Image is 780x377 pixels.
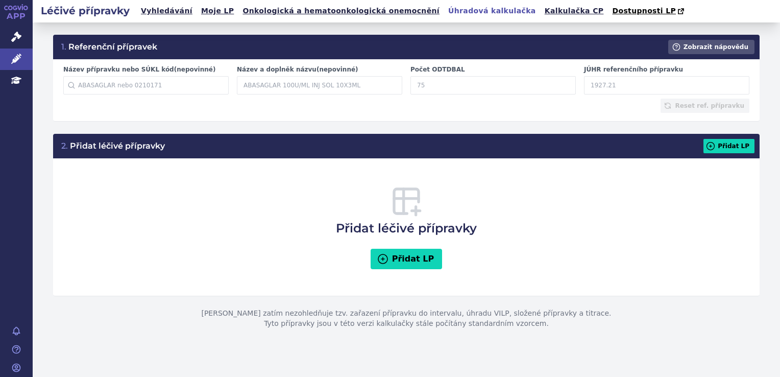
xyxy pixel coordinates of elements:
[61,41,157,53] h3: Referenční přípravek
[668,40,754,54] button: Zobrazit nápovědu
[33,4,138,18] h2: Léčivé přípravky
[174,66,216,73] span: (nepovinné)
[237,65,402,74] label: Název a doplněk názvu
[609,4,689,18] a: Dostupnosti LP
[53,296,760,341] p: [PERSON_NAME] zatím nezohledňuje tzv. zařazení přípravku do intervalu, úhradu VILP, složené přípr...
[237,76,402,95] input: ABASAGLAR 100U/ML INJ SOL 10X3ML
[138,4,196,18] a: Vyhledávání
[63,65,229,74] label: Název přípravku nebo SÚKL kód
[316,66,358,73] span: (nepovinné)
[584,76,749,95] input: 1927.21
[336,185,477,237] h3: Přidat léčivé přípravky
[612,7,676,15] span: Dostupnosti LP
[542,4,607,18] a: Kalkulačka CP
[703,139,754,153] button: Přidat LP
[198,4,237,18] a: Moje LP
[61,141,68,151] span: 2.
[61,42,66,52] span: 1.
[584,65,749,74] label: JÚHR referenčního přípravku
[61,140,165,152] h3: Přidat léčivé přípravky
[63,76,229,95] input: ABASAGLAR nebo 0210171
[371,249,443,269] button: Přidat LP
[410,76,576,95] input: 75
[239,4,443,18] a: Onkologická a hematoonkologická onemocnění
[410,65,576,74] label: Počet ODTDBAL
[445,4,539,18] a: Úhradová kalkulačka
